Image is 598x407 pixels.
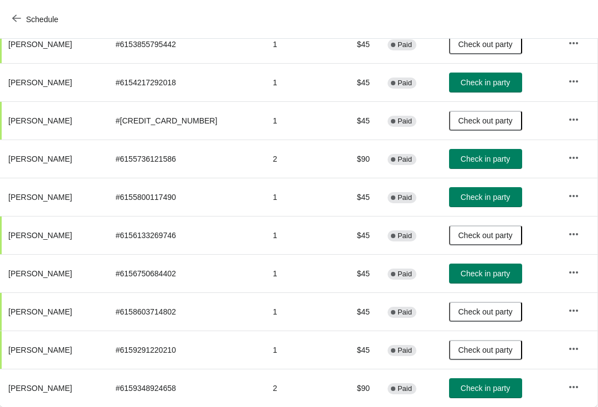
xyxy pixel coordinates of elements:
[461,269,510,278] span: Check in party
[398,231,412,240] span: Paid
[449,149,522,169] button: Check in party
[264,63,334,101] td: 1
[8,40,72,49] span: [PERSON_NAME]
[449,34,522,54] button: Check out party
[334,331,379,369] td: $45
[107,292,264,331] td: # 6158603714802
[398,270,412,279] span: Paid
[107,254,264,292] td: # 6156750684402
[458,231,513,240] span: Check out party
[8,116,72,125] span: [PERSON_NAME]
[398,384,412,393] span: Paid
[107,331,264,369] td: # 6159291220210
[334,25,379,63] td: $45
[8,346,72,354] span: [PERSON_NAME]
[334,101,379,140] td: $45
[334,216,379,254] td: $45
[264,254,334,292] td: 1
[458,116,513,125] span: Check out party
[458,307,513,316] span: Check out party
[398,308,412,317] span: Paid
[107,216,264,254] td: # 6156133269746
[6,9,67,29] button: Schedule
[264,292,334,331] td: 1
[107,369,264,407] td: # 6159348924658
[461,193,510,202] span: Check in party
[26,15,58,24] span: Schedule
[107,178,264,216] td: # 6155800117490
[334,178,379,216] td: $45
[264,178,334,216] td: 1
[449,264,522,284] button: Check in party
[8,307,72,316] span: [PERSON_NAME]
[458,40,513,49] span: Check out party
[107,140,264,178] td: # 6155736121586
[449,378,522,398] button: Check in party
[398,346,412,355] span: Paid
[458,346,513,354] span: Check out party
[398,193,412,202] span: Paid
[449,302,522,322] button: Check out party
[334,369,379,407] td: $90
[334,254,379,292] td: $45
[449,111,522,131] button: Check out party
[461,154,510,163] span: Check in party
[264,101,334,140] td: 1
[398,40,412,49] span: Paid
[461,78,510,87] span: Check in party
[449,225,522,245] button: Check out party
[264,140,334,178] td: 2
[449,340,522,360] button: Check out party
[8,193,72,202] span: [PERSON_NAME]
[264,25,334,63] td: 1
[334,292,379,331] td: $45
[398,155,412,164] span: Paid
[398,79,412,87] span: Paid
[8,78,72,87] span: [PERSON_NAME]
[449,187,522,207] button: Check in party
[264,331,334,369] td: 1
[398,117,412,126] span: Paid
[334,140,379,178] td: $90
[449,73,522,92] button: Check in party
[8,269,72,278] span: [PERSON_NAME]
[107,101,264,140] td: # [CREDIT_CARD_NUMBER]
[8,231,72,240] span: [PERSON_NAME]
[8,384,72,393] span: [PERSON_NAME]
[264,216,334,254] td: 1
[264,369,334,407] td: 2
[461,384,510,393] span: Check in party
[107,25,264,63] td: # 6153855795442
[334,63,379,101] td: $45
[107,63,264,101] td: # 6154217292018
[8,154,72,163] span: [PERSON_NAME]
